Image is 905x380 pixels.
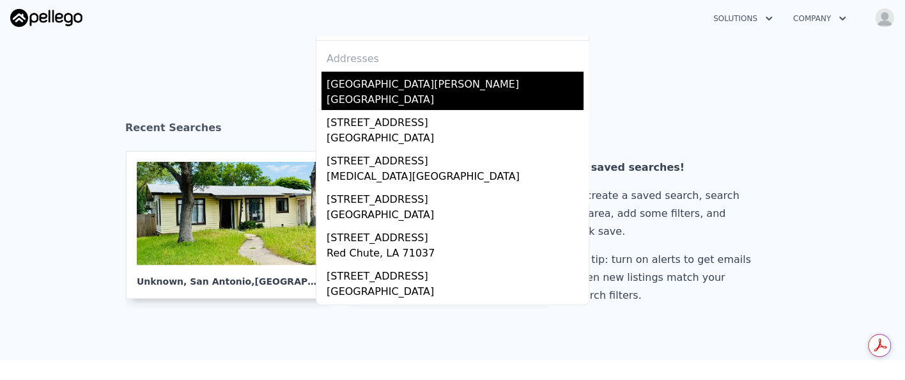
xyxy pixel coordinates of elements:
button: Company [783,7,856,30]
img: avatar [874,8,895,28]
button: Solutions [703,7,783,30]
div: [GEOGRAPHIC_DATA] [327,131,584,148]
div: Red Chute, LA 71037 [327,246,584,264]
div: [GEOGRAPHIC_DATA] [327,92,584,110]
a: Unknown, San Antonio,[GEOGRAPHIC_DATA] 78213 [126,151,341,299]
div: Unknown , San Antonio [137,265,320,288]
div: [STREET_ADDRESS] [327,148,584,169]
div: No saved searches! [572,159,756,177]
div: [STREET_ADDRESS] [327,110,584,131]
div: [STREET_ADDRESS] [327,264,584,284]
div: [GEOGRAPHIC_DATA] [327,207,584,225]
div: [MEDICAL_DATA][GEOGRAPHIC_DATA] [327,169,584,187]
div: Addresses [321,41,584,72]
div: [STREET_ADDRESS] [327,225,584,246]
div: Pro tip: turn on alerts to get emails when new listings match your search filters. [572,251,756,305]
div: To create a saved search, search an area, add some filters, and click save. [572,187,756,241]
span: , [GEOGRAPHIC_DATA] 78213 [251,276,394,287]
div: [STREET_ADDRESS][PERSON_NAME] [327,302,584,322]
div: [GEOGRAPHIC_DATA] [327,284,584,302]
img: Pellego [10,9,82,27]
div: Recent Searches [125,110,780,151]
div: [STREET_ADDRESS] [327,187,584,207]
div: [GEOGRAPHIC_DATA][PERSON_NAME] [327,72,584,92]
